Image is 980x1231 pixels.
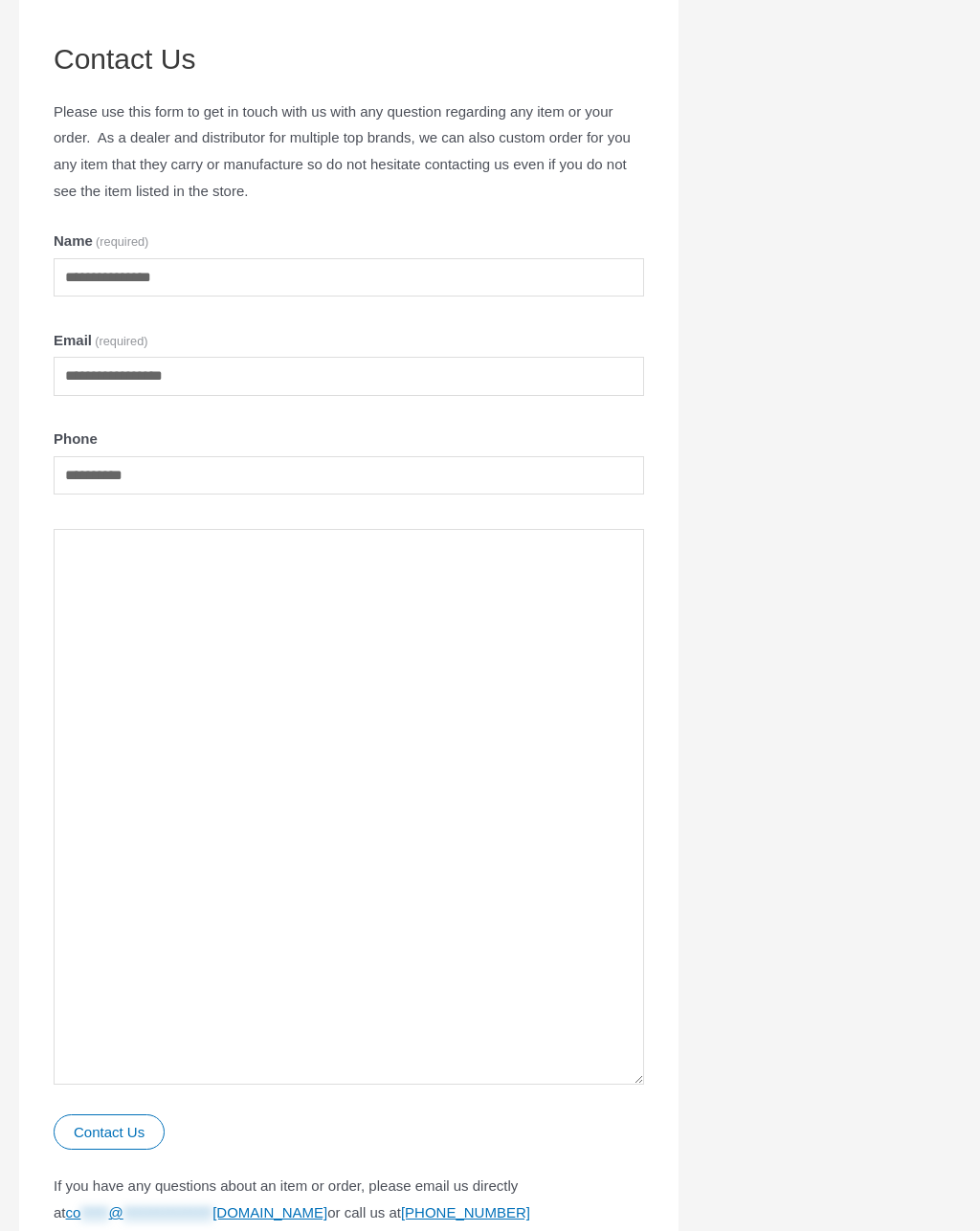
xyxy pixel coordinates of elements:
[54,1173,644,1226] p: If you have any questions about an item or order, please email us directly at or call us at
[54,1114,165,1150] button: Contact Us
[401,1204,530,1220] a: [PHONE_NUMBER]
[66,1204,328,1220] span: This contact has been encoded by Anti-Spam by CleanTalk. Click to decode. To finish the decoding ...
[95,334,147,348] span: (required)
[54,426,644,452] label: Phone
[54,42,644,77] h1: Contact Us
[54,228,644,254] label: Name
[96,234,148,249] span: (required)
[54,99,644,205] p: Please use this form to get in touch with us with any question regarding any item or your order. ...
[54,327,644,354] label: Email
[54,228,644,1150] form: Contact Us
